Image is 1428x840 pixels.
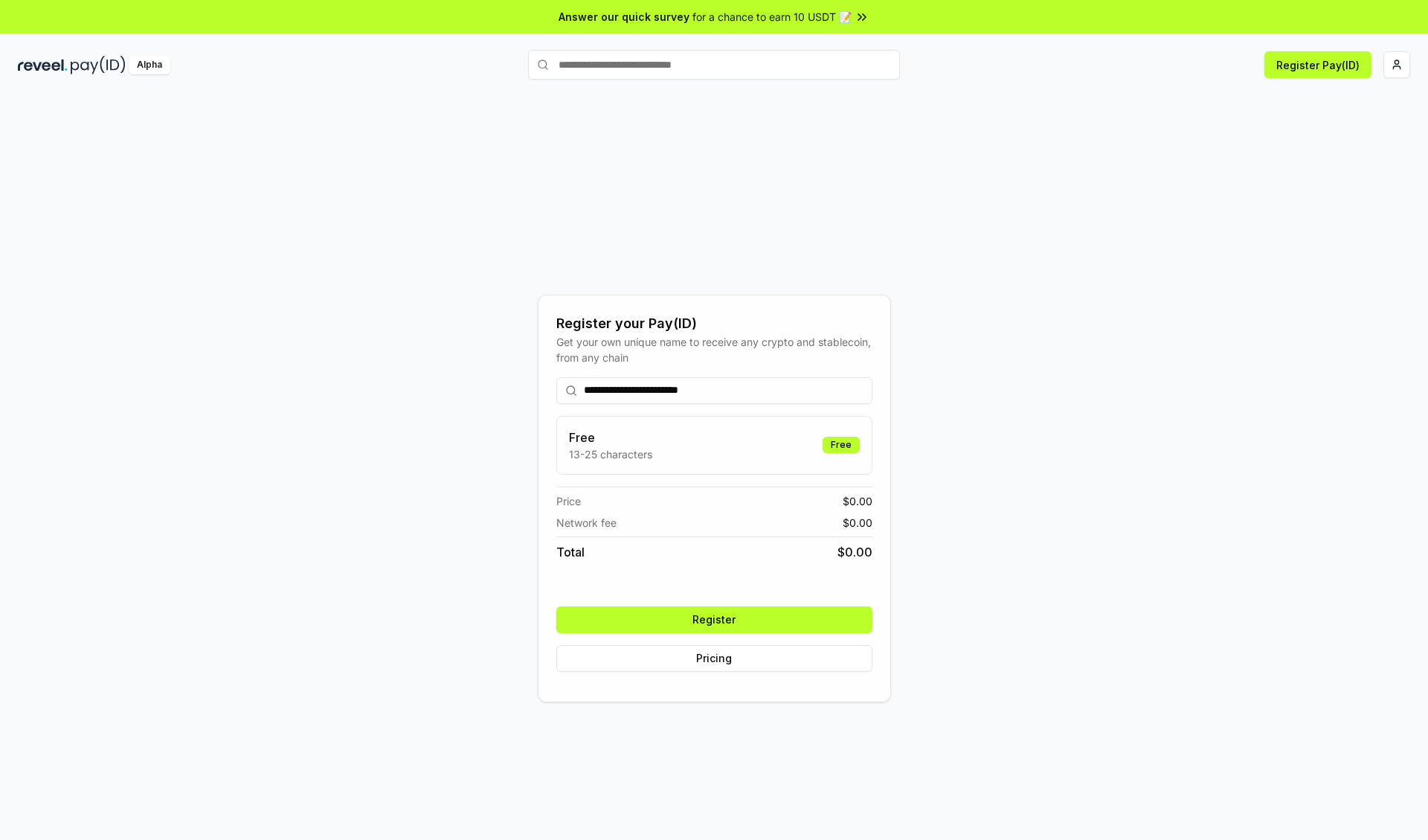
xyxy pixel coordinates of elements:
[556,334,872,365] div: Get your own unique name to receive any crypto and stablecoin, from any chain
[569,429,652,446] h3: Free
[556,515,617,530] span: Network fee
[556,645,872,672] button: Pricing
[556,606,872,633] button: Register
[556,493,581,509] span: Price
[559,9,689,25] span: Answer our quick survey
[18,56,68,74] img: reveel_dark
[843,515,872,530] span: $ 0.00
[556,543,585,561] span: Total
[71,56,126,74] img: pay_id
[692,9,852,25] span: for a chance to earn 10 USDT 📝
[843,493,872,509] span: $ 0.00
[837,543,872,561] span: $ 0.00
[823,437,860,453] div: Free
[1264,51,1371,78] button: Register Pay(ID)
[129,56,170,74] div: Alpha
[569,446,652,462] p: 13-25 characters
[556,313,872,334] div: Register your Pay(ID)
